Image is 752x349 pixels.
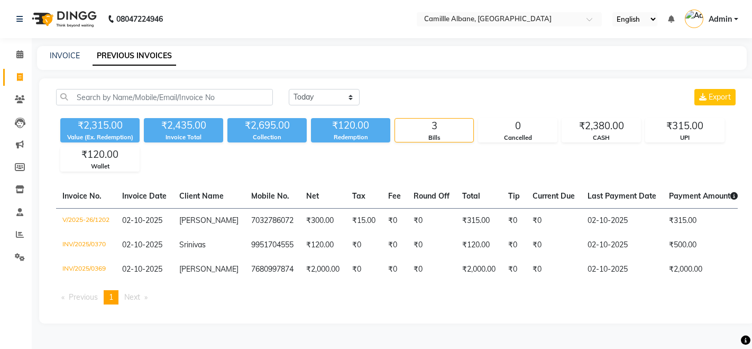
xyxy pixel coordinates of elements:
[60,118,140,133] div: ₹2,315.00
[122,240,162,249] span: 02-10-2025
[251,191,289,201] span: Mobile No.
[69,292,98,302] span: Previous
[61,162,139,171] div: Wallet
[646,119,724,133] div: ₹315.00
[306,191,319,201] span: Net
[382,208,407,233] td: ₹0
[533,191,575,201] span: Current Due
[407,233,456,257] td: ₹0
[346,257,382,282] td: ₹0
[709,92,731,102] span: Export
[60,133,140,142] div: Value (Ex. Redemption)
[311,118,390,133] div: ₹120.00
[245,233,300,257] td: 9951704555
[646,133,724,142] div: UPI
[56,290,738,305] nav: Pagination
[663,208,744,233] td: ₹315.00
[663,233,744,257] td: ₹500.00
[227,118,307,133] div: ₹2,695.00
[56,208,116,233] td: V/2025-26/1202
[581,208,663,233] td: 02-10-2025
[122,191,167,201] span: Invoice Date
[407,257,456,282] td: ₹0
[245,208,300,233] td: 7032786072
[395,119,473,133] div: 3
[526,257,581,282] td: ₹0
[388,191,401,201] span: Fee
[462,191,480,201] span: Total
[456,257,502,282] td: ₹2,000.00
[300,257,346,282] td: ₹2,000.00
[346,208,382,233] td: ₹15.00
[382,233,407,257] td: ₹0
[56,89,273,105] input: Search by Name/Mobile/Email/Invoice No
[179,264,239,274] span: [PERSON_NAME]
[56,257,116,282] td: INV/2025/0369
[562,119,640,133] div: ₹2,380.00
[479,133,557,142] div: Cancelled
[124,292,140,302] span: Next
[346,233,382,257] td: ₹0
[526,233,581,257] td: ₹0
[581,257,663,282] td: 02-10-2025
[179,191,224,201] span: Client Name
[311,133,390,142] div: Redemption
[122,264,162,274] span: 02-10-2025
[61,147,139,162] div: ₹120.00
[456,233,502,257] td: ₹120.00
[144,133,223,142] div: Invoice Total
[395,133,473,142] div: Bills
[685,10,703,28] img: Admin
[352,191,365,201] span: Tax
[502,208,526,233] td: ₹0
[581,233,663,257] td: 02-10-2025
[56,233,116,257] td: INV/2025/0370
[669,191,738,201] span: Payment Amount
[245,257,300,282] td: 7680997874
[144,118,223,133] div: ₹2,435.00
[562,133,640,142] div: CASH
[50,51,80,60] a: INVOICE
[502,233,526,257] td: ₹0
[663,257,744,282] td: ₹2,000.00
[116,4,163,34] b: 08047224946
[502,257,526,282] td: ₹0
[300,233,346,257] td: ₹120.00
[414,191,450,201] span: Round Off
[122,216,162,225] span: 02-10-2025
[508,191,520,201] span: Tip
[300,208,346,233] td: ₹300.00
[62,191,102,201] span: Invoice No.
[179,216,239,225] span: [PERSON_NAME]
[526,208,581,233] td: ₹0
[109,292,113,302] span: 1
[588,191,656,201] span: Last Payment Date
[456,208,502,233] td: ₹315.00
[407,208,456,233] td: ₹0
[382,257,407,282] td: ₹0
[479,119,557,133] div: 0
[93,47,176,66] a: PREVIOUS INVOICES
[179,240,206,249] span: Srinivas
[694,89,736,105] button: Export
[227,133,307,142] div: Collection
[709,14,732,25] span: Admin
[27,4,99,34] img: logo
